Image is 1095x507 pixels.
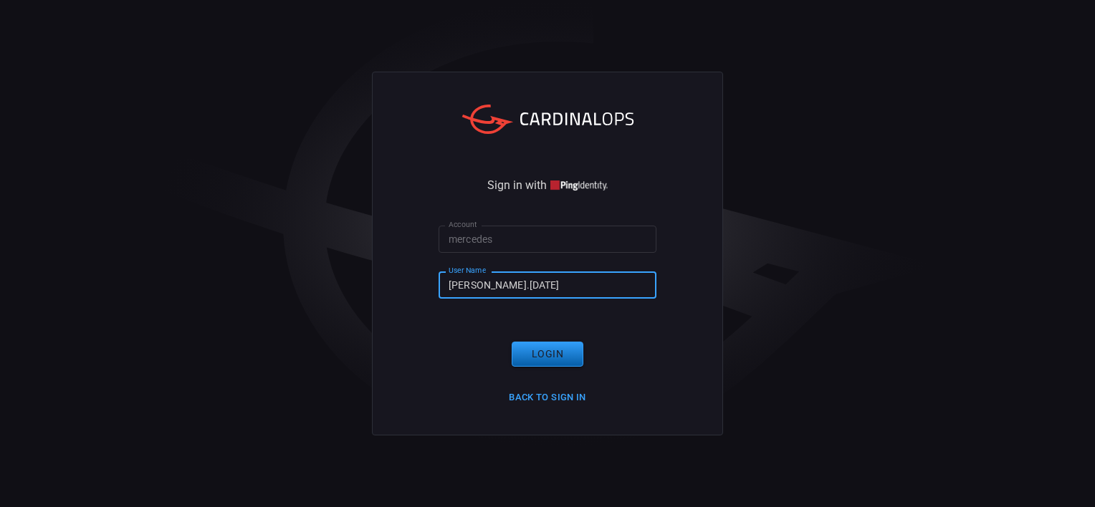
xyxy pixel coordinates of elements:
button: Back to Sign in [500,387,595,409]
button: Login [512,342,583,367]
label: Account [449,219,477,230]
img: quu4iresuhQAAAABJRU5ErkJggg== [550,180,608,191]
label: User Name [449,265,486,276]
span: Sign in with [487,180,547,191]
input: Type your account [439,226,656,252]
input: Type your user name [439,271,656,298]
